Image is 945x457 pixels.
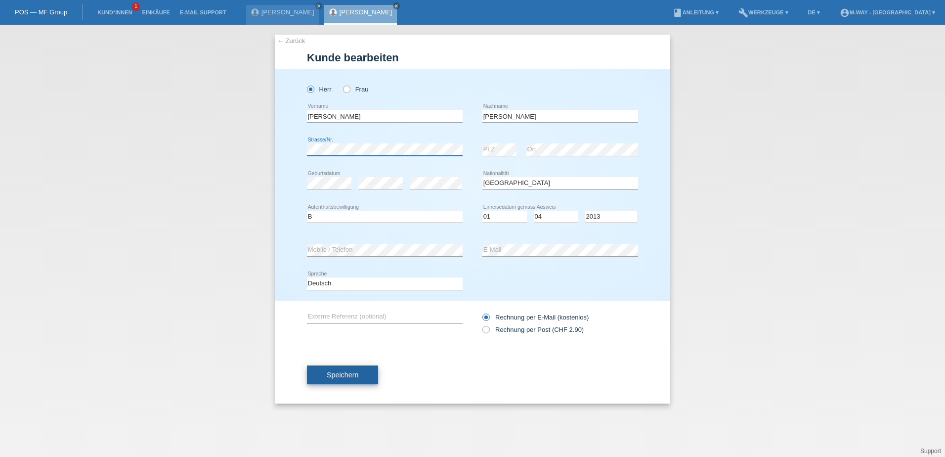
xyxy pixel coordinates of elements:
a: buildWerkzeuge ▾ [733,9,793,15]
h1: Kunde bearbeiten [307,51,638,64]
i: account_circle [840,8,850,18]
input: Rechnung per E-Mail (kostenlos) [482,314,489,326]
a: close [315,2,322,9]
a: ← Zurück [277,37,305,45]
input: Herr [307,86,313,92]
i: book [673,8,683,18]
a: Kund*innen [92,9,137,15]
i: build [738,8,748,18]
i: close [394,3,399,8]
label: Rechnung per E-Mail (kostenlos) [482,314,589,321]
span: 1 [132,2,140,11]
a: account_circlem-way - [GEOGRAPHIC_DATA] ▾ [835,9,940,15]
label: Frau [343,86,368,93]
a: [PERSON_NAME] [340,8,392,16]
a: bookAnleitung ▾ [668,9,724,15]
a: Einkäufe [137,9,174,15]
i: close [316,3,321,8]
a: close [393,2,400,9]
input: Frau [343,86,349,92]
span: Speichern [327,371,358,379]
button: Speichern [307,366,378,384]
a: POS — MF Group [15,8,67,16]
a: Support [920,448,941,455]
label: Herr [307,86,332,93]
a: [PERSON_NAME] [261,8,314,16]
a: E-Mail Support [175,9,231,15]
input: Rechnung per Post (CHF 2.90) [482,326,489,338]
label: Rechnung per Post (CHF 2.90) [482,326,584,333]
a: DE ▾ [803,9,825,15]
